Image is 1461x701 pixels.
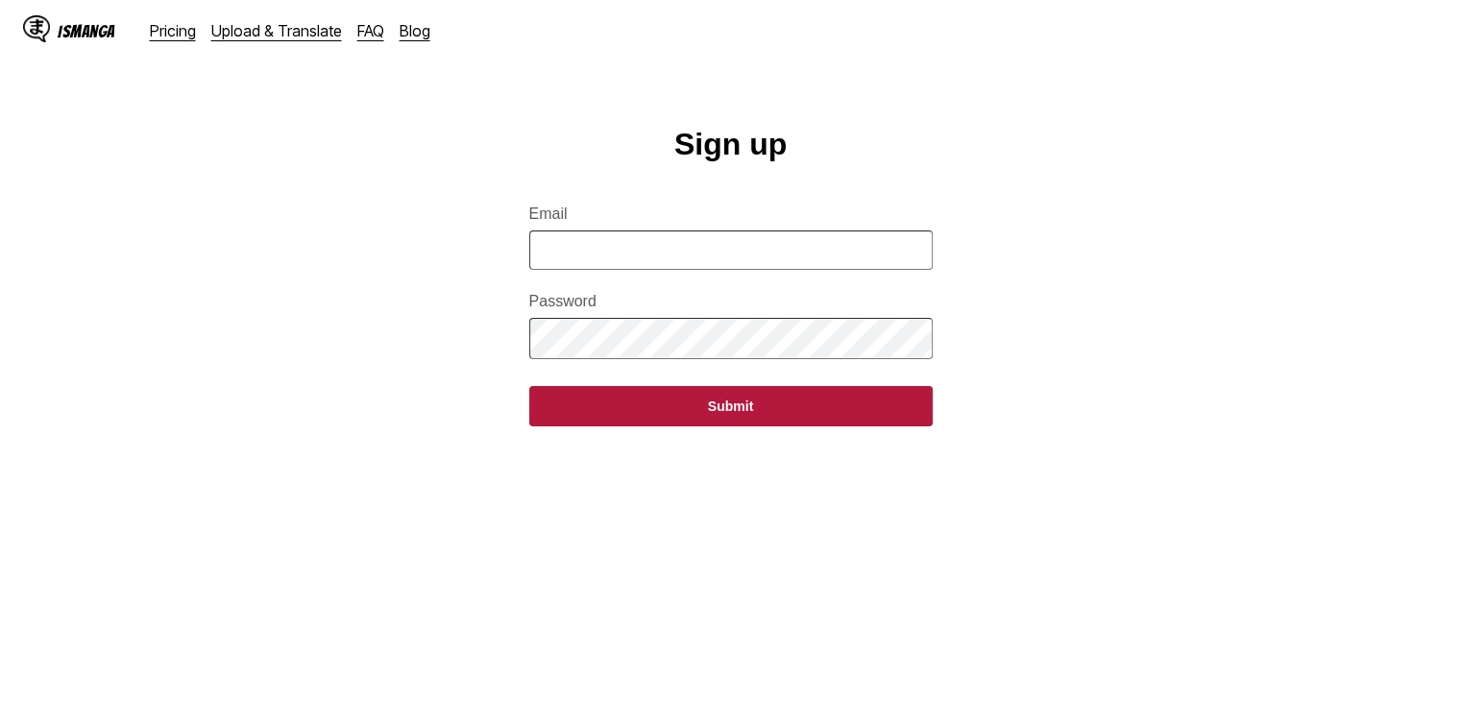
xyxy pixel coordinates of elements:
[150,21,196,40] a: Pricing
[674,127,787,162] h1: Sign up
[23,15,50,42] img: IsManga Logo
[529,205,933,223] label: Email
[529,386,933,426] button: Submit
[529,293,933,310] label: Password
[357,21,384,40] a: FAQ
[211,21,342,40] a: Upload & Translate
[400,21,430,40] a: Blog
[58,22,115,40] div: IsManga
[23,15,150,46] a: IsManga LogoIsManga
